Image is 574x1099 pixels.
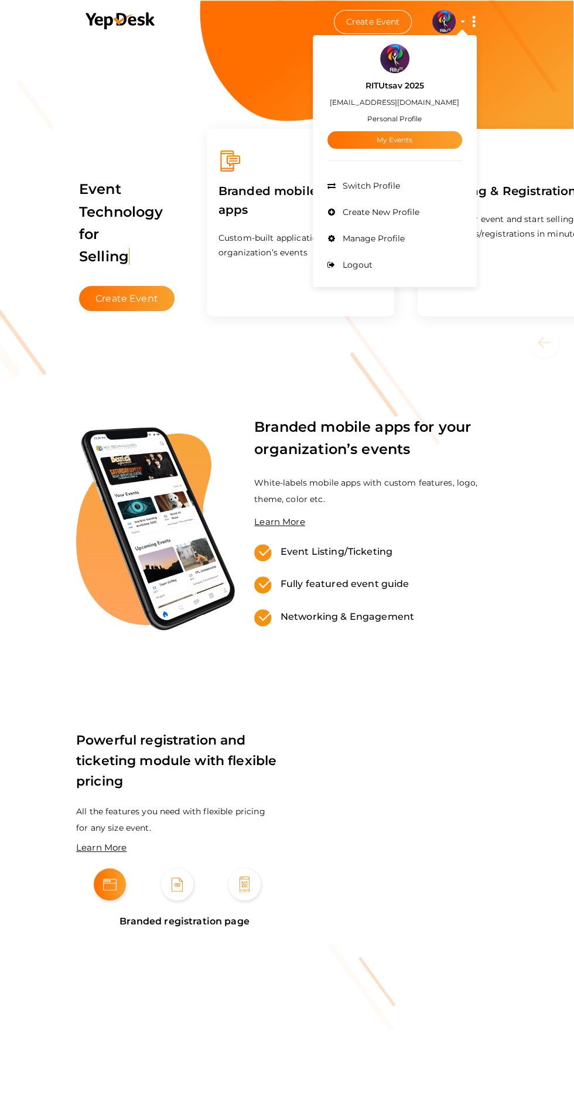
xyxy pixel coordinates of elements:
a: My Events [327,131,462,149]
span: Switch Profile [340,180,400,191]
span: Logout [340,260,373,270]
img: 5BK8ZL5P_small.png [380,44,409,73]
label: RITUtsav 2025 [365,79,424,93]
small: Personal Profile [367,114,422,123]
label: [EMAIL_ADDRESS][DOMAIN_NAME] [330,95,459,109]
span: Create New Profile [340,207,419,217]
span: Manage Profile [340,233,405,244]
